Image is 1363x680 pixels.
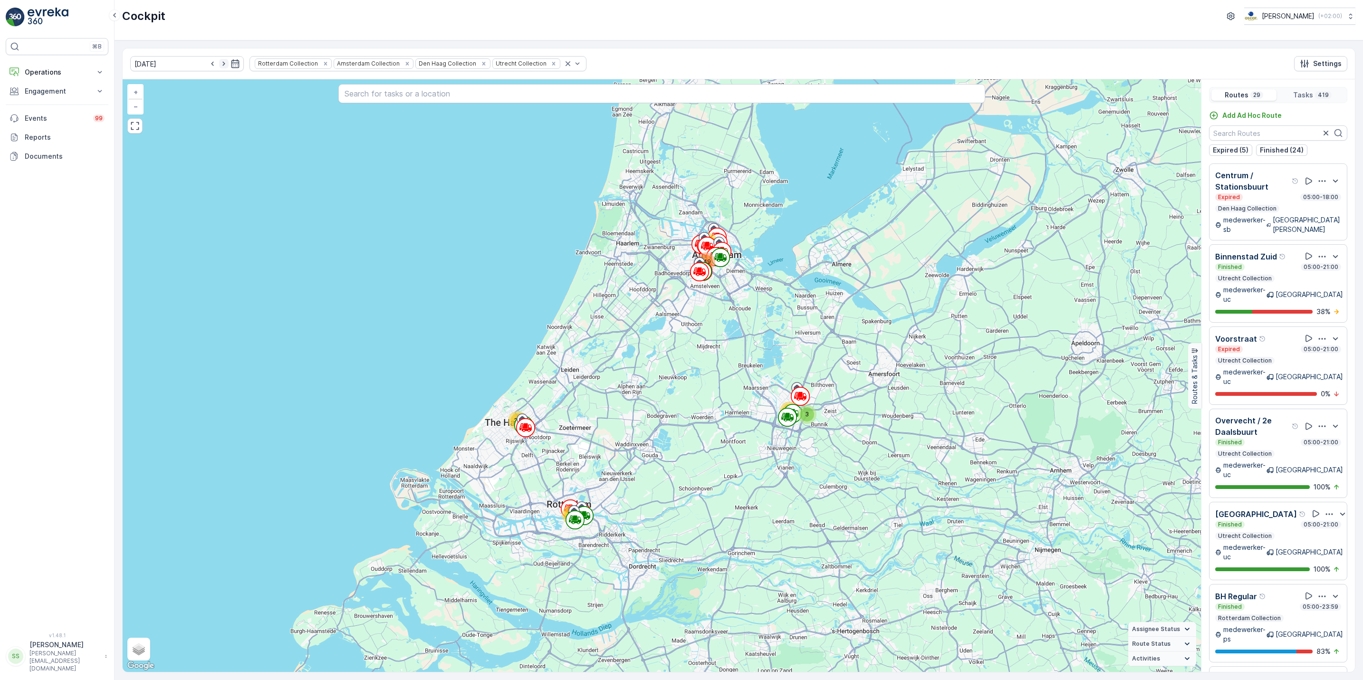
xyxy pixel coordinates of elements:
[6,109,108,128] a: Events99
[479,60,489,67] div: Remove Den Haag Collection
[1132,625,1180,633] span: Assignee Status
[780,402,799,421] div: 59
[1223,543,1267,562] p: medewerker-uc
[25,67,89,77] p: Operations
[1256,144,1307,156] button: Finished (24)
[1276,290,1343,299] p: [GEOGRAPHIC_DATA]
[1259,593,1267,600] div: Help Tooltip Icon
[1276,630,1343,639] p: [GEOGRAPHIC_DATA]
[1259,335,1267,343] div: Help Tooltip Icon
[29,650,100,672] p: [PERSON_NAME][EMAIL_ADDRESS][DOMAIN_NAME]
[1217,275,1273,282] p: Utrecht Collection
[6,82,108,101] button: Engagement
[338,84,985,103] input: Search for tasks or a location
[1223,367,1267,386] p: medewerker-uc
[28,8,68,27] img: logo_light-DOdMpM7g.png
[128,85,143,99] a: Zoom In
[125,660,156,672] img: Google
[1132,640,1171,648] span: Route Status
[696,252,715,271] div: 149
[6,640,108,672] button: SS[PERSON_NAME][PERSON_NAME][EMAIL_ADDRESS][DOMAIN_NAME]
[1316,307,1331,316] p: 38 %
[6,8,25,27] img: logo
[1209,111,1282,120] a: Add Ad Hoc Route
[1252,91,1261,99] p: 29
[130,56,244,71] input: dd/mm/yyyy
[6,128,108,147] a: Reports
[1217,439,1243,446] p: Finished
[1279,253,1286,260] div: Help Tooltip Icon
[128,639,149,660] a: Layers
[92,43,102,50] p: ⌘B
[1223,625,1267,644] p: medewerker-ps
[1215,251,1277,262] p: Binnenstad Zuid
[1215,333,1257,345] p: Voorstraat
[1132,655,1160,662] span: Activities
[1302,603,1339,611] p: 05:00-23:59
[125,660,156,672] a: Open this area in Google Maps (opens a new window)
[1293,90,1313,100] p: Tasks
[416,59,478,68] div: Den Haag Collection
[1217,193,1241,201] p: Expired
[548,60,559,67] div: Remove Utrecht Collection
[1217,603,1243,611] p: Finished
[1303,345,1339,353] p: 05:00-21:00
[1294,56,1347,71] button: Settings
[1209,125,1347,141] input: Search Routes
[1217,263,1243,271] p: Finished
[1317,91,1330,99] p: 419
[1223,215,1267,234] p: medewerker-sb
[1302,193,1339,201] p: 05:00-18:00
[562,505,581,524] div: 75
[29,640,100,650] p: [PERSON_NAME]
[95,115,103,122] p: 99
[1292,177,1299,185] div: Help Tooltip Icon
[1244,11,1258,21] img: basis-logo_rgb2x.png
[1276,465,1343,475] p: [GEOGRAPHIC_DATA]
[1318,12,1342,20] p: ( +02:00 )
[1262,11,1315,21] p: [PERSON_NAME]
[1225,90,1248,100] p: Routes
[797,405,816,424] div: 3
[134,102,138,110] span: −
[1217,521,1243,528] p: Finished
[1222,111,1282,120] p: Add Ad Hoc Route
[1209,144,1252,156] button: Expired (5)
[1215,170,1290,192] p: Centrum / Stationsbuurt
[25,86,89,96] p: Engagement
[1215,415,1290,438] p: Overvecht / 2e Daalsbuurt
[1217,345,1241,353] p: Expired
[805,411,809,418] span: 3
[1215,508,1297,520] p: [GEOGRAPHIC_DATA]
[128,99,143,114] a: Zoom Out
[1273,215,1343,234] p: [GEOGRAPHIC_DATA][PERSON_NAME]
[1321,389,1331,399] p: 0 %
[1223,460,1267,479] p: medewerker-uc
[1128,622,1196,637] summary: Assignee Status
[1244,8,1355,25] button: [PERSON_NAME](+02:00)
[1292,422,1299,430] div: Help Tooltip Icon
[1299,510,1306,518] div: Help Tooltip Icon
[1260,145,1304,155] p: Finished (24)
[1223,285,1267,304] p: medewerker-uc
[1316,647,1331,656] p: 83 %
[25,133,105,142] p: Reports
[508,411,527,430] div: 39
[1313,59,1342,68] p: Settings
[1190,355,1200,404] p: Routes & Tasks
[6,63,108,82] button: Operations
[1217,205,1277,212] p: Den Haag Collection
[1314,565,1331,574] p: 100 %
[255,59,319,68] div: Rotterdam Collection
[6,147,108,166] a: Documents
[1303,439,1339,446] p: 05:00-21:00
[134,88,138,96] span: +
[1217,532,1273,540] p: Utrecht Collection
[122,9,165,24] p: Cockpit
[1217,357,1273,364] p: Utrecht Collection
[1128,637,1196,651] summary: Route Status
[334,59,401,68] div: Amsterdam Collection
[320,60,331,67] div: Remove Rotterdam Collection
[493,59,548,68] div: Utrecht Collection
[1213,145,1248,155] p: Expired (5)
